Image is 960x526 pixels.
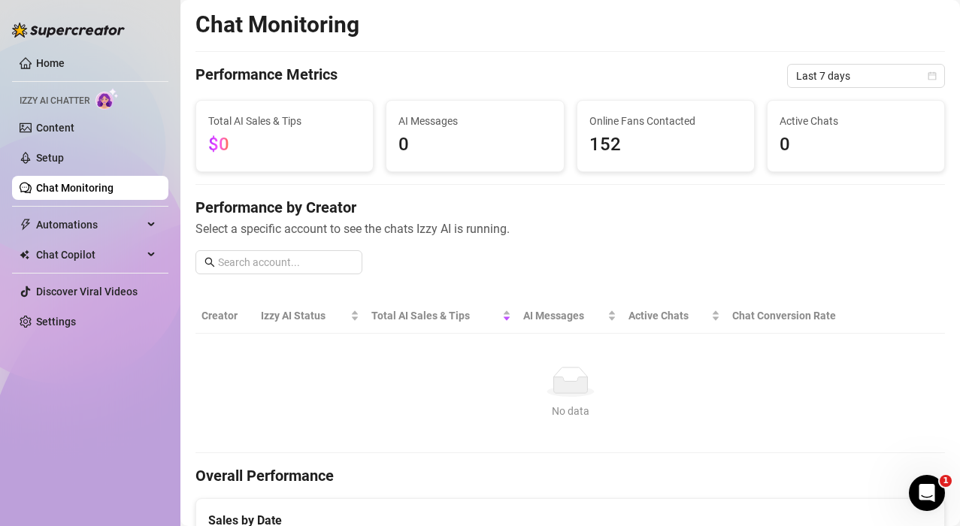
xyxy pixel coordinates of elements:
a: Home [36,57,65,69]
img: Chat Copilot [20,249,29,260]
div: No data [207,403,933,419]
span: Izzy AI Chatter [20,94,89,108]
span: Last 7 days [796,65,936,87]
span: Chat Copilot [36,243,143,267]
span: Active Chats [628,307,709,324]
span: 152 [589,131,742,159]
span: Total AI Sales & Tips [208,113,361,129]
span: 1 [940,475,952,487]
a: Settings [36,316,76,328]
span: 0 [398,131,551,159]
span: Izzy AI Status [261,307,347,324]
th: Izzy AI Status [255,298,365,334]
span: Online Fans Contacted [589,113,742,129]
h4: Performance Metrics [195,64,338,88]
th: Total AI Sales & Tips [365,298,517,334]
span: AI Messages [523,307,604,324]
th: Active Chats [622,298,727,334]
span: AI Messages [398,113,551,129]
a: Chat Monitoring [36,182,114,194]
h2: Chat Monitoring [195,11,359,39]
span: $0 [208,134,229,155]
iframe: Intercom live chat [909,475,945,511]
a: Discover Viral Videos [36,286,138,298]
a: Setup [36,152,64,164]
span: Total AI Sales & Tips [371,307,499,324]
span: Automations [36,213,143,237]
a: Content [36,122,74,134]
span: search [204,257,215,268]
h4: Overall Performance [195,465,945,486]
span: Select a specific account to see the chats Izzy AI is running. [195,219,945,238]
th: Creator [195,298,255,334]
th: Chat Conversion Rate [726,298,870,334]
th: AI Messages [517,298,622,334]
span: Active Chats [780,113,932,129]
input: Search account... [218,254,353,271]
span: 0 [780,131,932,159]
h4: Performance by Creator [195,197,945,218]
span: thunderbolt [20,219,32,231]
img: logo-BBDzfeDw.svg [12,23,125,38]
span: calendar [928,71,937,80]
img: AI Chatter [95,88,119,110]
